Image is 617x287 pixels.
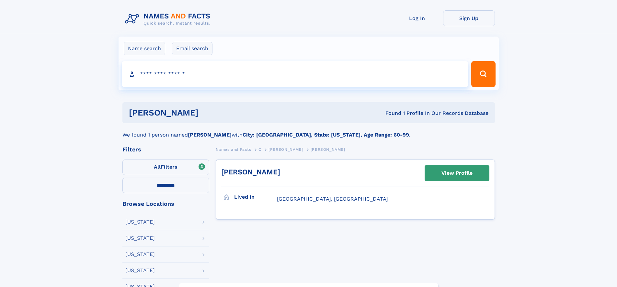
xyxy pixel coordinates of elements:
[269,145,303,153] a: [PERSON_NAME]
[122,160,209,175] label: Filters
[258,147,261,152] span: C
[129,109,292,117] h1: [PERSON_NAME]
[172,42,212,55] label: Email search
[269,147,303,152] span: [PERSON_NAME]
[154,164,161,170] span: All
[471,61,495,87] button: Search Button
[122,123,495,139] div: We found 1 person named with .
[125,252,155,257] div: [US_STATE]
[122,147,209,152] div: Filters
[234,192,277,203] h3: Lived in
[311,147,345,152] span: [PERSON_NAME]
[122,61,469,87] input: search input
[125,219,155,225] div: [US_STATE]
[277,196,388,202] span: [GEOGRAPHIC_DATA], [GEOGRAPHIC_DATA]
[122,10,216,28] img: Logo Names and Facts
[425,165,489,181] a: View Profile
[188,132,232,138] b: [PERSON_NAME]
[122,201,209,207] div: Browse Locations
[243,132,409,138] b: City: [GEOGRAPHIC_DATA], State: [US_STATE], Age Range: 60-99
[124,42,165,55] label: Name search
[125,268,155,273] div: [US_STATE]
[221,168,280,176] a: [PERSON_NAME]
[292,110,488,117] div: Found 1 Profile In Our Records Database
[441,166,473,181] div: View Profile
[216,145,251,153] a: Names and Facts
[258,145,261,153] a: C
[391,10,443,26] a: Log In
[125,236,155,241] div: [US_STATE]
[443,10,495,26] a: Sign Up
